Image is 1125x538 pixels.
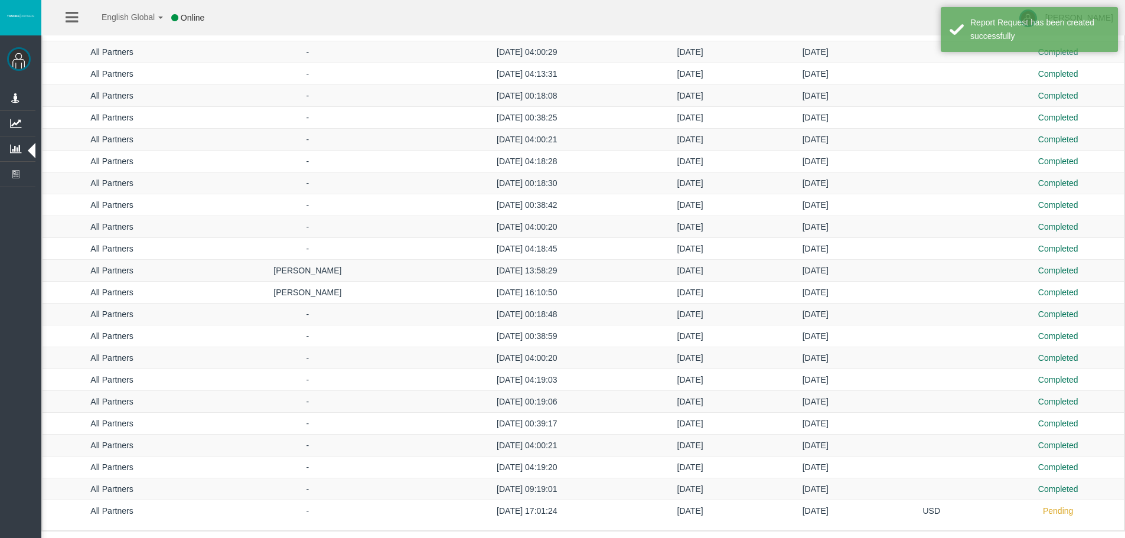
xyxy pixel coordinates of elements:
td: Completed [992,129,1124,151]
td: [DATE] [620,478,760,500]
td: All Partners [43,478,181,500]
td: All Partners [43,107,181,129]
td: All Partners [43,391,181,413]
td: All Partners [43,63,181,85]
td: [DATE] [620,413,760,435]
td: [DATE] [620,85,760,107]
td: [DATE] 04:00:21 [434,129,620,151]
td: [PERSON_NAME] [181,282,434,304]
td: [DATE] 00:18:48 [434,304,620,325]
td: [DATE] [620,260,760,282]
td: All Partners [43,282,181,304]
td: [DATE] [620,457,760,478]
td: - [181,347,434,369]
td: All Partners [43,172,181,194]
td: [DATE] [620,172,760,194]
td: - [181,478,434,500]
td: Pending [992,500,1124,522]
td: [DATE] 09:19:01 [434,478,620,500]
td: [DATE] 04:00:20 [434,216,620,238]
img: logo.svg [6,14,35,18]
td: [DATE] 04:00:21 [434,435,620,457]
td: - [181,304,434,325]
td: Completed [992,369,1124,391]
td: All Partners [43,85,181,107]
td: [DATE] [620,391,760,413]
td: [DATE] [620,304,760,325]
td: - [181,107,434,129]
td: [DATE] [760,107,870,129]
td: [DATE] [620,129,760,151]
td: [PERSON_NAME] [181,260,434,282]
td: [DATE] [620,369,760,391]
td: [DATE] 04:18:28 [434,151,620,172]
td: All Partners [43,457,181,478]
td: [DATE] 04:00:29 [434,41,620,63]
td: [DATE] [620,347,760,369]
td: [DATE] 16:10:50 [434,282,620,304]
td: [DATE] 00:38:25 [434,107,620,129]
td: - [181,63,434,85]
td: [DATE] [760,413,870,435]
td: [DATE] 00:18:08 [434,85,620,107]
td: Completed [992,457,1124,478]
td: - [181,435,434,457]
td: [DATE] [760,347,870,369]
td: [DATE] [620,194,760,216]
td: [DATE] [620,216,760,238]
td: Completed [992,391,1124,413]
td: Completed [992,238,1124,260]
td: [DATE] [760,172,870,194]
td: - [181,413,434,435]
td: Completed [992,85,1124,107]
td: [DATE] [620,151,760,172]
td: Completed [992,151,1124,172]
td: [DATE] 00:39:17 [434,413,620,435]
td: Completed [992,172,1124,194]
td: [DATE] 04:13:31 [434,63,620,85]
td: [DATE] [760,304,870,325]
td: [DATE] [760,151,870,172]
td: Completed [992,435,1124,457]
td: [DATE] 04:00:20 [434,347,620,369]
td: [DATE] 17:01:24 [434,500,620,522]
td: [DATE] [760,478,870,500]
td: [DATE] [760,85,870,107]
td: Completed [992,107,1124,129]
td: All Partners [43,129,181,151]
td: - [181,41,434,63]
span: Online [181,13,204,22]
td: Completed [992,194,1124,216]
td: [DATE] [760,457,870,478]
td: [DATE] [760,194,870,216]
td: Completed [992,63,1124,85]
td: [DATE] [620,63,760,85]
td: All Partners [43,41,181,63]
td: - [181,391,434,413]
td: [DATE] 04:18:45 [434,238,620,260]
td: All Partners [43,435,181,457]
td: [DATE] [760,369,870,391]
td: - [181,85,434,107]
td: Completed [992,260,1124,282]
td: All Partners [43,413,181,435]
td: [DATE] [760,41,870,63]
td: [DATE] [760,282,870,304]
td: Completed [992,216,1124,238]
td: [DATE] [620,41,760,63]
td: [DATE] [620,500,760,522]
td: Completed [992,282,1124,304]
td: - [181,129,434,151]
td: - [181,325,434,347]
td: Completed [992,325,1124,347]
td: All Partners [43,304,181,325]
td: [DATE] [620,107,760,129]
td: Completed [992,478,1124,500]
td: All Partners [43,151,181,172]
td: - [181,238,434,260]
td: - [181,172,434,194]
td: [DATE] 00:18:30 [434,172,620,194]
td: [DATE] [620,325,760,347]
td: [DATE] [760,500,870,522]
td: [DATE] [760,325,870,347]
